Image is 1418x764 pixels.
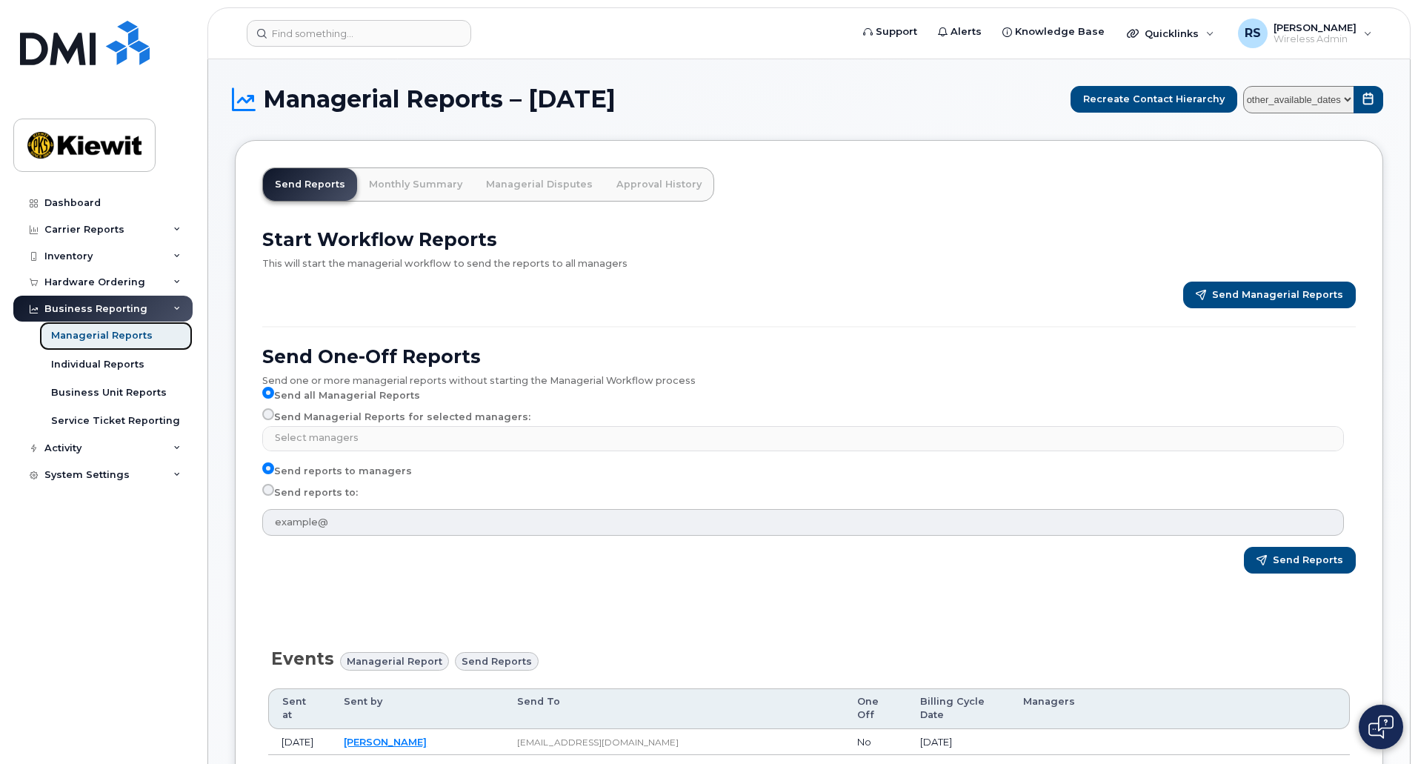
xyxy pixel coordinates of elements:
span: [EMAIL_ADDRESS][DOMAIN_NAME] [517,737,679,748]
span: Managerial Reports – [DATE] [263,88,616,110]
input: example@ [262,509,1344,536]
label: Send Managerial Reports for selected managers: [262,408,530,426]
th: Sent by [330,688,504,729]
th: Managers [1010,688,1350,729]
input: Send Managerial Reports for selected managers: [262,408,274,420]
th: One Off [844,688,907,729]
div: Send one or more managerial reports without starting the Managerial Workflow process [262,368,1356,387]
th: Send To [504,688,844,729]
input: Send all Managerial Reports [262,387,274,399]
button: Send Reports [1244,547,1356,574]
label: Send reports to managers [262,462,412,480]
div: This will start the managerial workflow to send the reports to all managers [262,250,1356,270]
span: Send Managerial Reports [1212,288,1343,302]
th: Billing Cycle Date [907,688,1010,729]
input: Send reports to: [262,484,274,496]
a: Monthly Summary [357,168,474,201]
label: Send all Managerial Reports [262,387,420,405]
td: No [844,729,907,756]
h2: Start Workflow Reports [262,228,1356,250]
span: Send reports [462,654,532,668]
span: Events [271,648,334,669]
input: Send reports to managers [262,462,274,474]
th: Sent at [268,688,330,729]
a: Approval History [605,168,713,201]
a: Managerial Disputes [474,168,605,201]
a: Send Reports [263,168,357,201]
button: Recreate Contact Hierarchy [1071,86,1237,113]
td: [DATE] [268,729,330,756]
span: Recreate Contact Hierarchy [1083,92,1225,106]
span: Managerial Report [347,654,442,668]
span: Send Reports [1273,554,1343,567]
a: [PERSON_NAME] [344,736,427,748]
button: Send Managerial Reports [1183,282,1356,308]
img: Open chat [1368,715,1394,739]
h2: Send One-Off Reports [262,345,1356,368]
td: [DATE] [907,729,1010,756]
label: Send reports to: [262,484,358,502]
